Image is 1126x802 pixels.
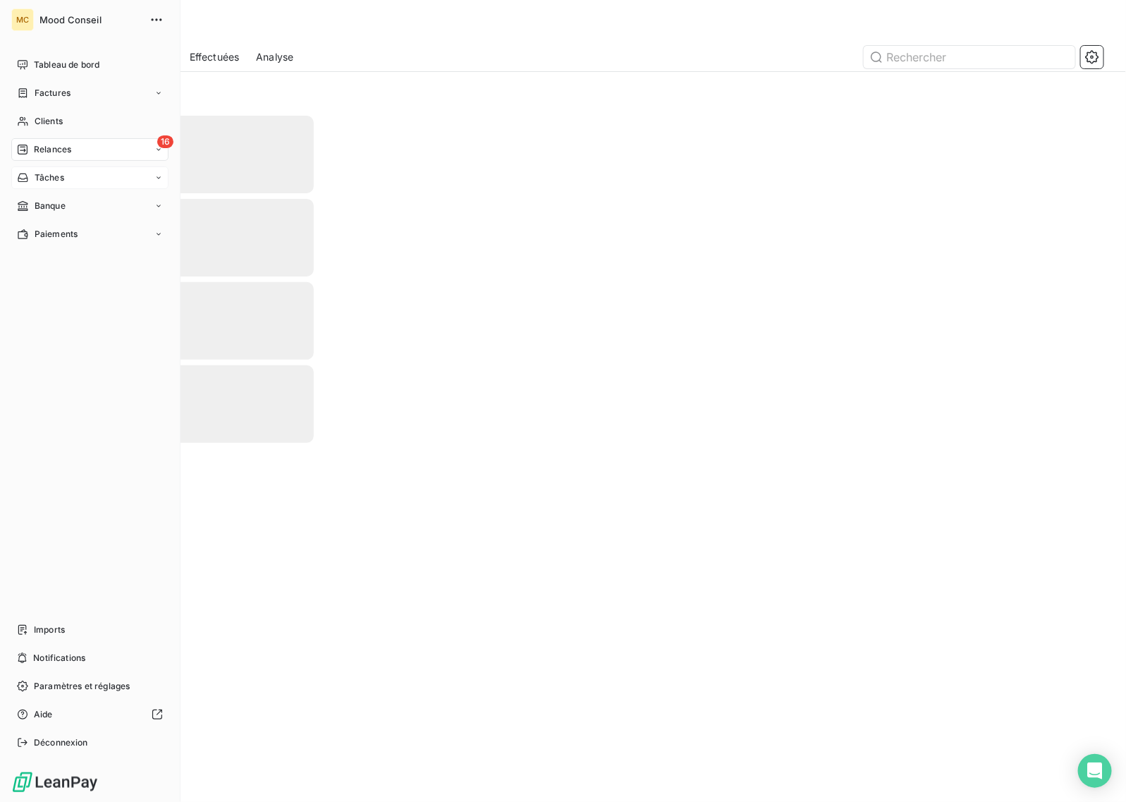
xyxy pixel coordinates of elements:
div: Open Intercom Messenger [1078,754,1112,788]
span: Clients [35,115,63,128]
span: Déconnexion [34,736,88,749]
span: Relances [34,143,71,156]
span: 16 [157,135,173,148]
div: MC [11,8,34,31]
span: Notifications [33,652,85,664]
span: Factures [35,87,71,99]
span: Analyse [256,50,293,64]
span: Tâches [35,171,64,184]
span: Tableau de bord [34,59,99,71]
a: Aide [11,703,169,726]
span: Paiements [35,228,78,241]
img: Logo LeanPay [11,771,99,794]
span: Imports [34,624,65,636]
span: Effectuées [190,50,240,64]
span: Banque [35,200,66,212]
span: Aide [34,708,53,721]
span: Mood Conseil [39,14,141,25]
input: Rechercher [864,46,1075,68]
span: Paramètres et réglages [34,680,130,693]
